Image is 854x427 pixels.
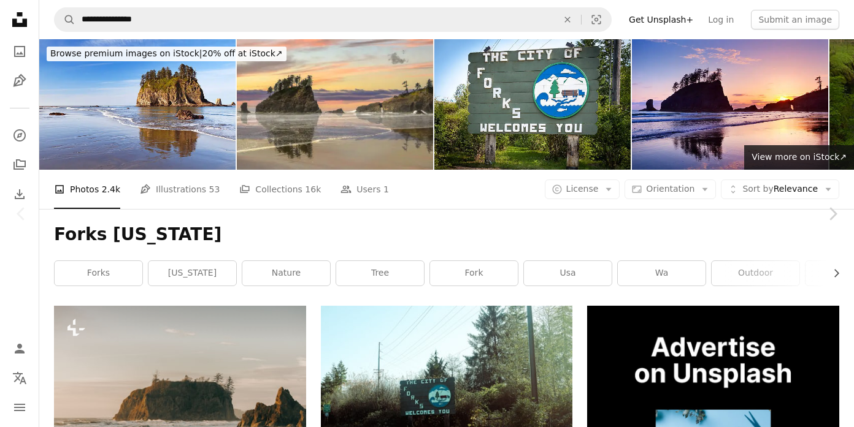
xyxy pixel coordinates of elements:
a: Log in / Sign up [7,336,32,361]
img: Sunrise on Second Beach on the Olympic Peninsula, Washington, USA [632,39,828,170]
span: License [566,184,599,194]
a: a couple of large rocks sitting on top of a beach [54,384,306,395]
img: Beach sunset [237,39,433,170]
a: Explore [7,123,32,148]
button: License [545,179,620,199]
span: 1 [383,183,389,196]
a: View more on iStock↗ [744,145,854,170]
button: Sort byRelevance [721,179,839,199]
a: tree [336,261,424,285]
a: Illustrations [7,69,32,93]
span: View more on iStock ↗ [752,152,847,162]
button: Submit an image [751,10,839,29]
a: wa [618,261,706,285]
div: 20% off at iStock ↗ [47,47,287,61]
a: forks [55,261,142,285]
span: Sort by [742,184,773,194]
a: Get Unsplash+ [621,10,701,29]
img: Forks, Washington Sign [434,39,631,170]
span: Orientation [646,184,694,194]
h1: Forks [US_STATE] [54,224,839,246]
a: Collections [7,153,32,177]
button: Orientation [625,179,716,199]
a: Collections 16k [239,170,321,209]
button: Clear [554,8,581,31]
button: Language [7,366,32,390]
button: Menu [7,395,32,420]
a: Next [811,155,854,273]
a: fork [430,261,518,285]
button: scroll list to the right [825,261,839,285]
a: nature [242,261,330,285]
span: Browse premium images on iStock | [50,48,202,58]
span: Relevance [742,183,818,195]
form: Find visuals sitewide [54,7,612,32]
button: Visual search [582,8,611,31]
img: Second Beach on the Olympic Peninsula, Washington, USA [39,39,236,170]
button: Search Unsplash [55,8,75,31]
a: a street sign on the side of a road [321,384,573,395]
a: Illustrations 53 [140,170,220,209]
a: Browse premium images on iStock|20% off at iStock↗ [39,39,294,69]
a: Log in [701,10,741,29]
a: outdoor [712,261,799,285]
span: 53 [209,183,220,196]
a: [US_STATE] [148,261,236,285]
a: Photos [7,39,32,64]
a: usa [524,261,612,285]
span: 16k [305,183,321,196]
a: Users 1 [340,170,389,209]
